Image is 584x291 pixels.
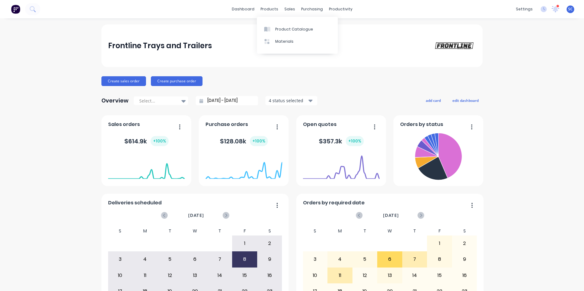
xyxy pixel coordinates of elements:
div: 12 [353,268,377,283]
button: 4 status selected [265,96,317,105]
div: 8 [427,252,452,267]
div: 16 [257,268,282,283]
div: 2 [452,236,477,251]
div: + 100 % [151,136,169,146]
div: 1 [232,236,257,251]
span: [DATE] [383,212,399,219]
div: 2 [257,236,282,251]
div: 10 [108,268,133,283]
div: 3 [303,252,327,267]
img: Frontline Trays and Trailers [433,41,476,50]
div: 9 [452,252,477,267]
div: 13 [183,268,207,283]
div: $ 614.9k [124,136,169,146]
div: Product Catalogue [275,27,313,32]
div: S [108,227,133,235]
div: 16 [452,268,477,283]
span: SC [568,6,573,12]
button: Create purchase order [151,76,203,86]
div: 3 [108,252,133,267]
div: 4 [133,252,157,267]
div: T [352,227,378,235]
span: Orders by status [400,121,443,128]
a: Product Catalogue [257,23,338,35]
div: Materials [275,39,294,44]
div: 9 [257,252,282,267]
div: 11 [328,268,352,283]
div: 14 [403,268,427,283]
div: $ 357.3k [319,136,364,146]
div: 1 [427,236,452,251]
a: dashboard [229,5,257,14]
div: W [182,227,207,235]
div: 5 [158,252,182,267]
button: add card [422,96,445,104]
div: S [303,227,328,235]
div: 10 [303,268,327,283]
div: 15 [427,268,452,283]
div: W [377,227,402,235]
div: M [327,227,352,235]
div: 12 [158,268,182,283]
div: Overview [101,95,129,107]
div: T [207,227,232,235]
div: T [402,227,427,235]
div: 7 [403,252,427,267]
div: S [452,227,477,235]
span: [DATE] [188,212,204,219]
div: 6 [183,252,207,267]
div: products [257,5,281,14]
div: 7 [208,252,232,267]
div: 5 [353,252,377,267]
div: 8 [232,252,257,267]
div: productivity [326,5,356,14]
div: M [133,227,158,235]
button: Create sales order [101,76,146,86]
div: 14 [208,268,232,283]
div: sales [281,5,298,14]
div: 6 [378,252,402,267]
div: Frontline Trays and Trailers [108,40,212,52]
div: F [232,227,257,235]
div: settings [513,5,536,14]
div: 13 [378,268,402,283]
div: 11 [133,268,157,283]
div: 15 [232,268,257,283]
div: T [158,227,183,235]
div: + 100 % [250,136,268,146]
a: Materials [257,35,338,48]
div: S [257,227,282,235]
span: Sales orders [108,121,140,128]
img: Factory [11,5,20,14]
span: Purchase orders [206,121,248,128]
div: $ 128.08k [220,136,268,146]
div: + 100 % [346,136,364,146]
div: 4 status selected [269,97,307,104]
span: Open quotes [303,121,337,128]
button: edit dashboard [448,96,483,104]
div: 4 [328,252,352,267]
div: purchasing [298,5,326,14]
div: F [427,227,452,235]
